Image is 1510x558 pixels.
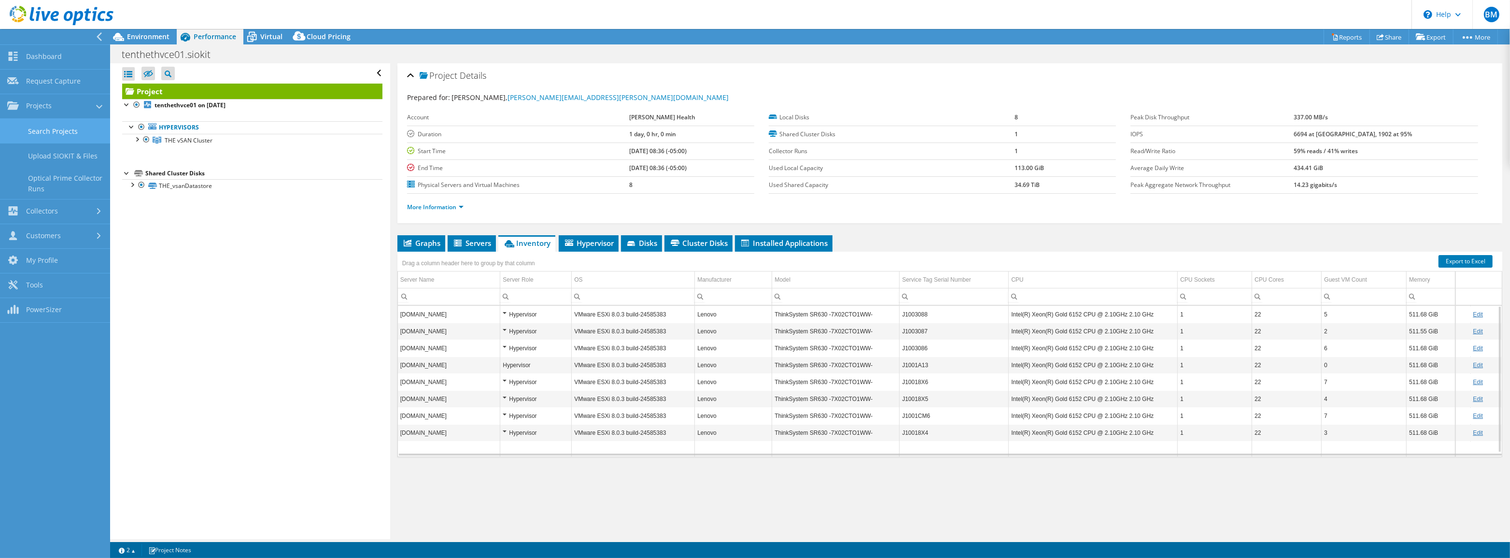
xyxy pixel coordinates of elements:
[503,393,569,405] div: Hypervisor
[127,32,169,41] span: Environment
[503,343,569,354] div: Hypervisor
[1407,288,1471,305] td: Column Memory, Filter cell
[122,179,382,192] a: THE_vsanDatastore
[1409,274,1430,286] div: Memory
[503,410,569,422] div: Hypervisor
[452,238,491,248] span: Servers
[260,32,282,41] span: Virtual
[1009,340,1178,357] td: Column CPU, Value Intel(R) Xeon(R) Gold 6152 CPU @ 2.10GHz 2.10 GHz
[400,274,435,286] div: Server Name
[1178,424,1252,441] td: Column CPU Sockets, Value 1
[1252,272,1322,288] td: CPU Cores Column
[572,407,695,424] td: Column OS, Value VMware ESXi 8.0.3 build-24585383
[165,136,212,144] span: THE vSAN Cluster
[398,357,500,373] td: Column Server Name, Value tenthethesx04.natn.vhs.net
[900,424,1009,441] td: Column Service Tag Serial Number, Value J10018X4
[503,376,569,388] div: Hypervisor
[398,340,500,357] td: Column Server Name, Value tenthethesx08.natn.vhs.net
[1407,373,1471,390] td: Column Memory, Value 511.68 GiB
[460,70,486,81] span: Details
[407,113,629,122] label: Account
[1294,147,1358,155] b: 59% reads / 41% writes
[1322,306,1407,323] td: Column Guest VM Count, Value 5
[769,113,1015,122] label: Local Disks
[900,357,1009,373] td: Column Service Tag Serial Number, Value J1001A13
[574,274,582,286] div: OS
[1015,147,1018,155] b: 1
[900,373,1009,390] td: Column Service Tag Serial Number, Value J10018X6
[695,306,772,323] td: Column Manufacturer, Value Lenovo
[1252,407,1322,424] td: Column CPU Cores, Value 22
[1252,390,1322,407] td: Column CPU Cores, Value 22
[772,272,900,288] td: Model Column
[1439,255,1493,268] a: Export to Excel
[1322,407,1407,424] td: Column Guest VM Count, Value 7
[122,84,382,99] a: Project
[695,424,772,441] td: Column Manufacturer, Value Lenovo
[1473,345,1483,352] a: Edit
[1009,272,1178,288] td: CPU Column
[1178,340,1252,357] td: Column CPU Sockets, Value 1
[900,306,1009,323] td: Column Service Tag Serial Number, Value J1003088
[695,288,772,305] td: Column Manufacturer, Filter cell
[695,272,772,288] td: Manufacturer Column
[1009,323,1178,340] td: Column CPU, Value Intel(R) Xeon(R) Gold 6152 CPU @ 2.10GHz 2.10 GHz
[772,424,900,441] td: Column Model, Value ThinkSystem SR630 -7X02CTO1WW-
[1322,373,1407,390] td: Column Guest VM Count, Value 7
[900,407,1009,424] td: Column Service Tag Serial Number, Value J1001CM6
[503,309,569,320] div: Hypervisor
[572,323,695,340] td: Column OS, Value VMware ESXi 8.0.3 build-24585383
[772,288,900,305] td: Column Model, Filter cell
[1252,357,1322,373] td: Column CPU Cores, Value 22
[1473,328,1483,335] a: Edit
[420,71,457,81] span: Project
[1324,274,1367,286] div: Guest VM Count
[695,357,772,373] td: Column Manufacturer, Value Lenovo
[572,288,695,305] td: Column OS, Filter cell
[1009,373,1178,390] td: Column CPU, Value Intel(R) Xeon(R) Gold 6152 CPU @ 2.10GHz 2.10 GHz
[500,288,572,305] td: Column Server Role, Filter cell
[145,168,382,179] div: Shared Cluster Disks
[1473,311,1483,318] a: Edit
[1322,340,1407,357] td: Column Guest VM Count, Value 6
[772,390,900,407] td: Column Model, Value ThinkSystem SR630 -7X02CTO1WW-
[155,101,226,109] b: tenthethvce01 on [DATE]
[772,340,900,357] td: Column Model, Value ThinkSystem SR630 -7X02CTO1WW-
[775,274,790,286] div: Model
[500,407,572,424] td: Column Server Role, Value Hypervisor
[500,340,572,357] td: Column Server Role, Value Hypervisor
[1178,288,1252,305] td: Column CPU Sockets, Filter cell
[1252,340,1322,357] td: Column CPU Cores, Value 22
[626,238,657,248] span: Disks
[1178,306,1252,323] td: Column CPU Sockets, Value 1
[1409,29,1454,44] a: Export
[1294,164,1323,172] b: 434.41 GiB
[629,181,633,189] b: 8
[1407,272,1471,288] td: Memory Column
[122,121,382,134] a: Hypervisors
[769,146,1015,156] label: Collector Runs
[1178,357,1252,373] td: Column CPU Sockets, Value 1
[1473,396,1483,402] a: Edit
[1015,164,1044,172] b: 113.00 GiB
[503,326,569,337] div: Hypervisor
[695,373,772,390] td: Column Manufacturer, Value Lenovo
[1322,390,1407,407] td: Column Guest VM Count, Value 4
[572,390,695,407] td: Column OS, Value VMware ESXi 8.0.3 build-24585383
[500,323,572,340] td: Column Server Role, Value Hypervisor
[1252,288,1322,305] td: Column CPU Cores, Filter cell
[1178,390,1252,407] td: Column CPU Sockets, Value 1
[564,238,614,248] span: Hypervisor
[508,93,729,102] a: [PERSON_NAME][EMAIL_ADDRESS][PERSON_NAME][DOMAIN_NAME]
[572,424,695,441] td: Column OS, Value VMware ESXi 8.0.3 build-24585383
[112,544,142,556] a: 2
[398,288,500,305] td: Column Server Name, Filter cell
[122,99,382,112] a: tenthethvce01 on [DATE]
[1294,181,1337,189] b: 14.23 gigabits/s
[900,390,1009,407] td: Column Service Tag Serial Number, Value J10018X5
[1009,288,1178,305] td: Column CPU, Filter cell
[629,113,695,121] b: [PERSON_NAME] Health
[398,373,500,390] td: Column Server Name, Value tenthethesx05.natn.vhs.net
[1453,29,1498,44] a: More
[695,390,772,407] td: Column Manufacturer, Value Lenovo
